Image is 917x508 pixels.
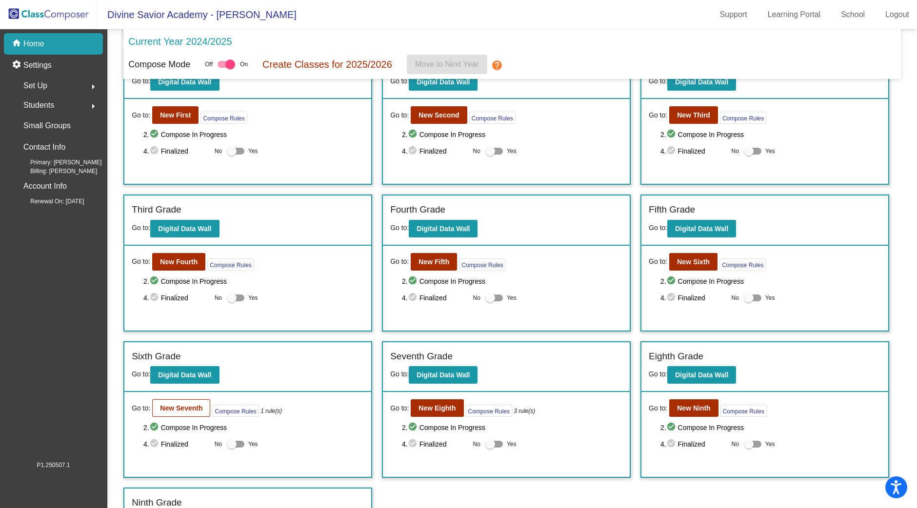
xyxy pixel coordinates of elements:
span: Go to: [649,256,667,267]
span: Yes [765,145,775,157]
mat-icon: home [12,38,23,50]
mat-icon: check_circle [408,145,419,157]
span: 2. Compose In Progress [660,422,881,433]
mat-icon: check_circle [149,422,161,433]
label: Sixth Grade [132,350,180,364]
b: Digital Data Wall [158,78,211,86]
button: Compose Rules [207,258,254,271]
span: 2. Compose In Progress [402,129,622,140]
button: Digital Data Wall [409,366,478,384]
span: Go to: [649,224,667,232]
mat-icon: check_circle [408,129,419,140]
p: Current Year 2024/2025 [128,34,232,49]
b: Digital Data Wall [675,78,728,86]
p: Settings [23,59,52,71]
mat-icon: check_circle [149,145,161,157]
button: New Ninth [669,399,718,417]
b: New Fourth [160,258,198,266]
b: New Third [677,111,710,119]
span: Yes [248,292,258,304]
span: Yes [507,145,517,157]
label: Fifth Grade [649,203,695,217]
mat-icon: check_circle [666,275,678,287]
span: 4. Finalized [660,438,727,450]
b: New Ninth [677,404,710,412]
button: Move to Next Year [407,55,487,74]
button: Compose Rules [459,258,505,271]
span: 4. Finalized [660,292,727,304]
button: Compose Rules [719,258,766,271]
label: Third Grade [132,203,181,217]
mat-icon: check_circle [408,275,419,287]
span: No [473,147,480,156]
span: 4. Finalized [143,438,210,450]
span: Go to: [390,224,409,232]
span: Primary: [PERSON_NAME] [15,158,102,167]
span: 2. Compose In Progress [143,422,364,433]
mat-icon: check_circle [408,422,419,433]
button: Digital Data Wall [409,73,478,91]
span: No [732,293,739,302]
button: New Sixth [669,253,718,271]
span: Yes [248,145,258,157]
p: Account Info [23,179,67,193]
button: Compose Rules [200,112,247,124]
i: 3 rule(s) [514,407,535,415]
span: Go to: [390,256,409,267]
mat-icon: check_circle [666,422,678,433]
mat-icon: check_circle [149,292,161,304]
button: New Third [669,106,718,124]
span: Go to: [649,403,667,413]
b: Digital Data Wall [417,78,470,86]
span: 2. Compose In Progress [143,129,364,140]
span: No [215,440,222,449]
span: 2. Compose In Progress [143,275,364,287]
span: 4. Finalized [660,145,727,157]
span: On [240,60,248,69]
mat-icon: check_circle [666,145,678,157]
mat-icon: settings [12,59,23,71]
b: New Second [419,111,459,119]
mat-icon: help [491,59,503,71]
span: 2. Compose In Progress [402,422,622,433]
span: Move to Next Year [415,60,479,68]
span: No [473,293,480,302]
a: Support [712,7,755,22]
b: Digital Data Wall [158,225,211,233]
mat-icon: check_circle [666,129,678,140]
span: Renewal On: [DATE] [15,197,84,206]
button: New Fifth [411,253,457,271]
button: Compose Rules [212,405,259,417]
b: New Sixth [677,258,710,266]
b: Digital Data Wall [675,225,728,233]
mat-icon: check_circle [408,292,419,304]
p: Home [23,38,44,50]
button: New Seventh [152,399,210,417]
span: No [215,293,222,302]
span: No [732,440,739,449]
span: Yes [765,292,775,304]
p: Small Groups [23,119,71,133]
button: Digital Data Wall [667,220,736,237]
mat-icon: check_circle [666,438,678,450]
p: Compose Mode [128,58,190,71]
label: Seventh Grade [390,350,453,364]
span: No [732,147,739,156]
mat-icon: arrow_right [87,81,99,93]
span: 2. Compose In Progress [402,275,622,287]
p: Create Classes for 2025/2026 [262,57,392,72]
span: Go to: [132,256,150,267]
span: Go to: [132,403,150,413]
button: Compose Rules [720,112,766,124]
span: Go to: [390,77,409,85]
p: Contact Info [23,140,65,154]
span: Yes [507,438,517,450]
span: 2. Compose In Progress [660,129,881,140]
button: New Eighth [411,399,463,417]
span: Go to: [132,77,150,85]
button: Digital Data Wall [150,73,219,91]
a: Logout [877,7,917,22]
span: 4. Finalized [143,292,210,304]
b: Digital Data Wall [158,371,211,379]
span: Go to: [390,110,409,120]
